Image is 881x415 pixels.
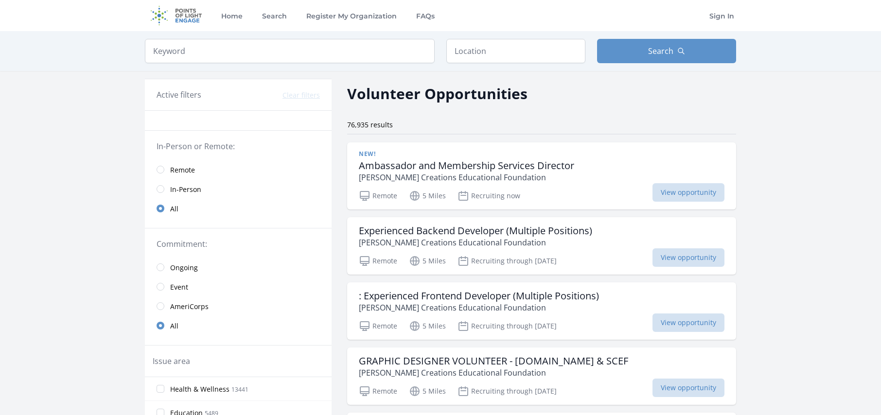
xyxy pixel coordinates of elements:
[145,296,332,316] a: AmeriCorps
[170,302,209,311] span: AmeriCorps
[170,165,195,175] span: Remote
[652,183,724,202] span: View opportunity
[458,320,557,332] p: Recruiting through [DATE]
[652,379,724,397] span: View opportunity
[157,238,320,250] legend: Commitment:
[170,384,229,394] span: Health & Wellness
[359,355,628,367] h3: GRAPHIC DESIGNER VOLUNTEER - [DOMAIN_NAME] & SCEF
[282,90,320,100] button: Clear filters
[347,120,393,129] span: 76,935 results
[597,39,736,63] button: Search
[157,140,320,152] legend: In-Person or Remote:
[145,199,332,218] a: All
[170,204,178,214] span: All
[170,282,188,292] span: Event
[347,217,736,275] a: Experienced Backend Developer (Multiple Positions) [PERSON_NAME] Creations Educational Foundation...
[652,248,724,267] span: View opportunity
[446,39,585,63] input: Location
[409,190,446,202] p: 5 Miles
[347,142,736,209] a: New! Ambassador and Membership Services Director [PERSON_NAME] Creations Educational Foundation R...
[359,290,599,302] h3: : Experienced Frontend Developer (Multiple Positions)
[359,385,397,397] p: Remote
[359,190,397,202] p: Remote
[170,263,198,273] span: Ongoing
[145,316,332,335] a: All
[145,179,332,199] a: In-Person
[359,237,592,248] p: [PERSON_NAME] Creations Educational Foundation
[170,321,178,331] span: All
[359,150,375,158] span: New!
[347,83,528,104] h2: Volunteer Opportunities
[157,385,164,393] input: Health & Wellness 13441
[347,282,736,340] a: : Experienced Frontend Developer (Multiple Positions) [PERSON_NAME] Creations Educational Foundat...
[648,45,673,57] span: Search
[359,172,574,183] p: [PERSON_NAME] Creations Educational Foundation
[458,255,557,267] p: Recruiting through [DATE]
[458,190,520,202] p: Recruiting now
[359,160,574,172] h3: Ambassador and Membership Services Director
[347,347,736,405] a: GRAPHIC DESIGNER VOLUNTEER - [DOMAIN_NAME] & SCEF [PERSON_NAME] Creations Educational Foundation ...
[359,320,397,332] p: Remote
[145,39,435,63] input: Keyword
[153,355,190,367] legend: Issue area
[145,160,332,179] a: Remote
[359,367,628,379] p: [PERSON_NAME] Creations Educational Foundation
[170,185,201,194] span: In-Person
[652,313,724,332] span: View opportunity
[231,385,248,394] span: 13441
[359,255,397,267] p: Remote
[145,258,332,277] a: Ongoing
[157,89,201,101] h3: Active filters
[409,385,446,397] p: 5 Miles
[145,277,332,296] a: Event
[359,302,599,313] p: [PERSON_NAME] Creations Educational Foundation
[359,225,592,237] h3: Experienced Backend Developer (Multiple Positions)
[458,385,557,397] p: Recruiting through [DATE]
[409,255,446,267] p: 5 Miles
[409,320,446,332] p: 5 Miles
